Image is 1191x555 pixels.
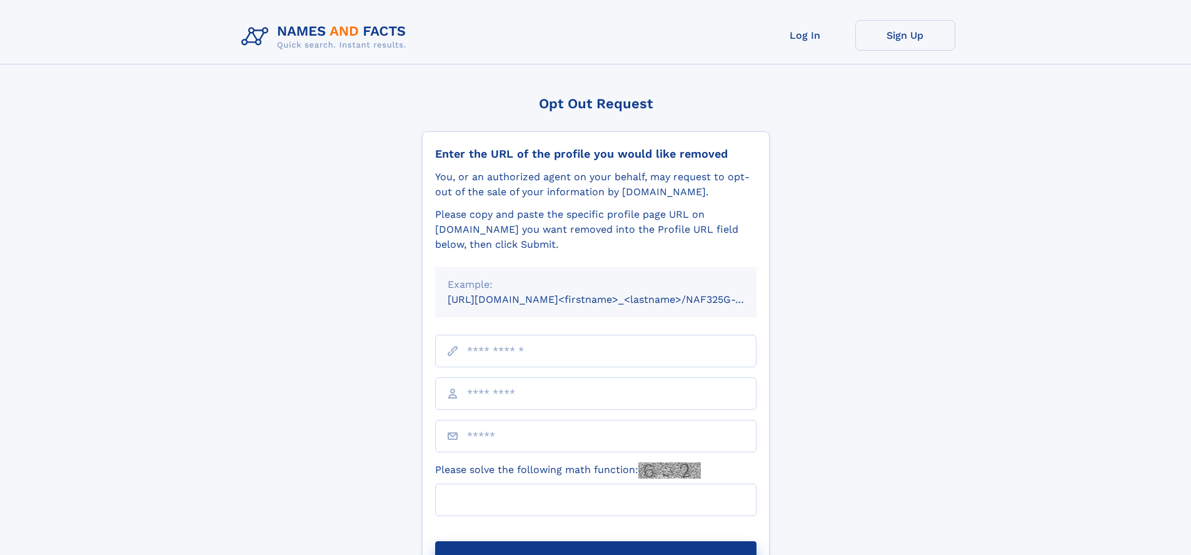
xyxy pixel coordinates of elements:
[448,293,780,305] small: [URL][DOMAIN_NAME]<firstname>_<lastname>/NAF325G-xxxxxxxx
[236,20,416,54] img: Logo Names and Facts
[435,170,756,200] div: You, or an authorized agent on your behalf, may request to opt-out of the sale of your informatio...
[855,20,955,51] a: Sign Up
[435,207,756,252] div: Please copy and paste the specific profile page URL on [DOMAIN_NAME] you want removed into the Pr...
[435,462,701,479] label: Please solve the following math function:
[448,277,744,292] div: Example:
[422,96,770,111] div: Opt Out Request
[755,20,855,51] a: Log In
[435,147,756,161] div: Enter the URL of the profile you would like removed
